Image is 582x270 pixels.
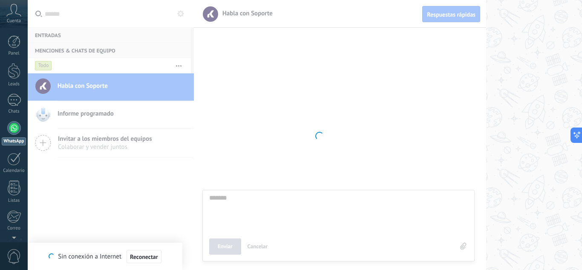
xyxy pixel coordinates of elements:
div: Leads [2,81,26,87]
div: WhatsApp [2,137,26,145]
div: Panel [2,51,26,56]
span: Cuenta [7,18,21,24]
span: Reconectar [130,254,158,260]
div: Sin conexión a Internet [49,250,161,264]
div: Listas [2,198,26,203]
button: Reconectar [127,250,161,264]
div: Calendario [2,168,26,174]
div: Correo [2,226,26,231]
div: Chats [2,109,26,114]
